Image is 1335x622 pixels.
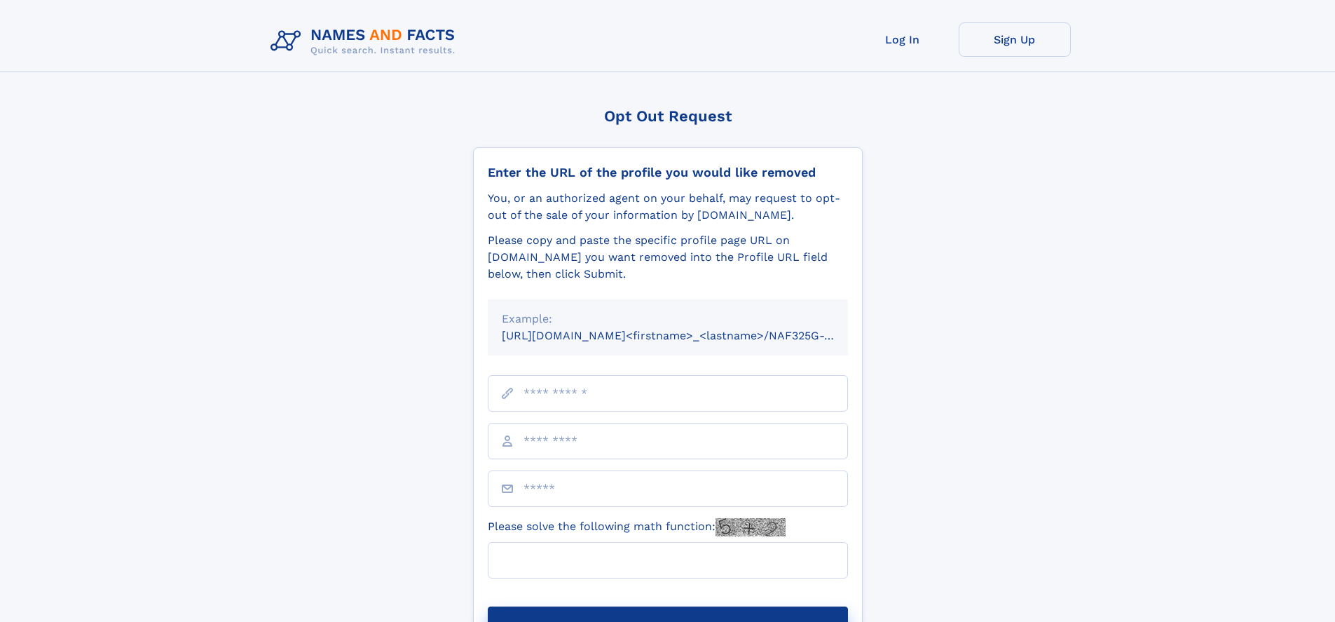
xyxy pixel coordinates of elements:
[959,22,1071,57] a: Sign Up
[265,22,467,60] img: Logo Names and Facts
[473,107,863,125] div: Opt Out Request
[488,165,848,180] div: Enter the URL of the profile you would like removed
[488,190,848,224] div: You, or an authorized agent on your behalf, may request to opt-out of the sale of your informatio...
[502,311,834,327] div: Example:
[847,22,959,57] a: Log In
[488,518,786,536] label: Please solve the following math function:
[502,329,875,342] small: [URL][DOMAIN_NAME]<firstname>_<lastname>/NAF325G-xxxxxxxx
[488,232,848,283] div: Please copy and paste the specific profile page URL on [DOMAIN_NAME] you want removed into the Pr...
